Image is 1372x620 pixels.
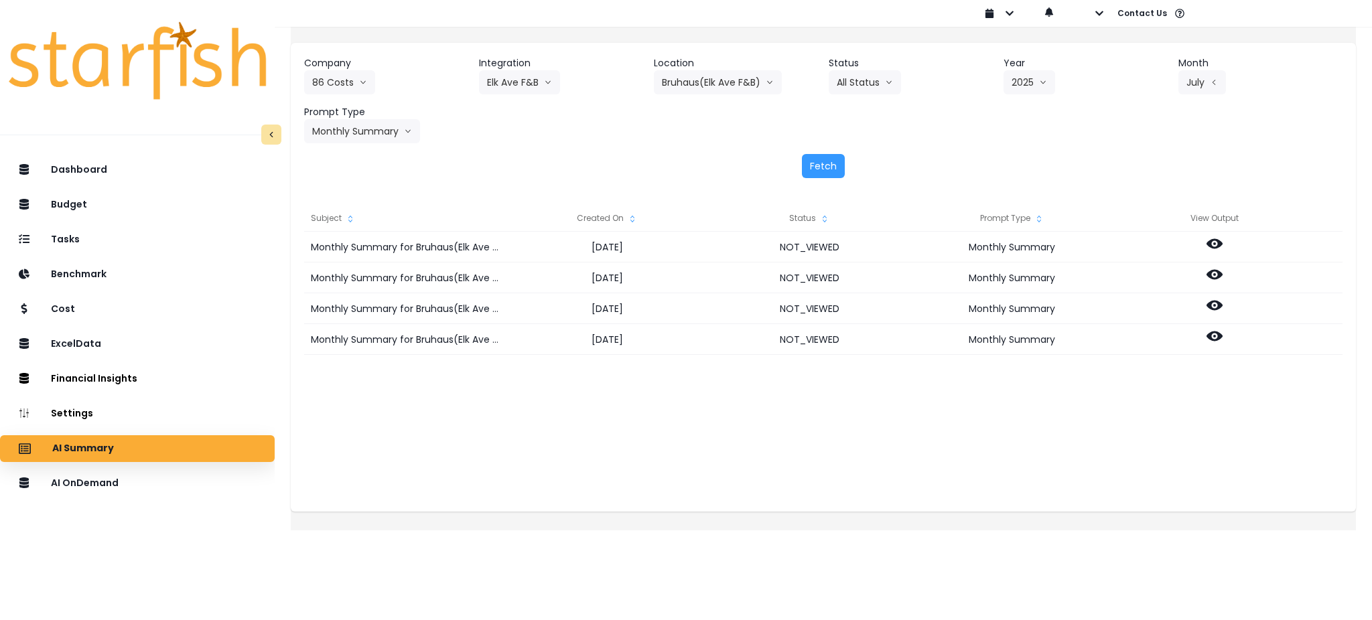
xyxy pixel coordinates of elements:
button: Elk Ave F&Barrow down line [479,70,560,94]
div: [DATE] [506,262,709,293]
button: Monthly Summaryarrow down line [304,119,420,143]
p: Cost [51,303,75,315]
svg: arrow down line [766,76,774,89]
svg: sort [819,214,830,224]
div: NOT_VIEWED [709,293,911,324]
div: Monthly Summary [911,262,1113,293]
svg: arrow left line [1210,76,1218,89]
div: Monthly Summary [911,324,1113,355]
svg: arrow down line [359,76,367,89]
svg: arrow down line [1039,76,1047,89]
header: Prompt Type [304,105,468,119]
p: Dashboard [51,164,107,175]
button: All Statusarrow down line [829,70,901,94]
svg: sort [1034,214,1044,224]
svg: sort [345,214,356,224]
svg: arrow down line [544,76,552,89]
div: NOT_VIEWED [709,232,911,262]
svg: sort [627,214,638,224]
p: Budget [51,199,87,210]
div: Monthly Summary for Bruhaus(Elk Ave F&B) for [DATE] [304,262,506,293]
header: Location [654,56,818,70]
header: Month [1178,56,1343,70]
div: Prompt Type [911,205,1113,232]
div: [DATE] [506,293,709,324]
div: View Output [1113,205,1316,232]
button: Bruhaus(Elk Ave F&B)arrow down line [654,70,782,94]
p: Tasks [51,234,80,245]
p: Benchmark [51,268,107,280]
svg: arrow down line [885,76,893,89]
p: AI OnDemand [51,477,119,489]
button: Fetch [802,154,845,178]
div: Monthly Summary for Bruhaus(Elk Ave F&B) for [DATE] [304,293,506,324]
button: 86 Costsarrow down line [304,70,375,94]
div: Monthly Summary [911,293,1113,324]
div: [DATE] [506,232,709,262]
div: Monthly Summary [911,232,1113,262]
header: Integration [479,56,643,70]
button: 2025arrow down line [1004,70,1055,94]
header: Year [1004,56,1168,70]
header: Status [829,56,993,70]
header: Company [304,56,468,70]
svg: arrow down line [404,125,412,138]
p: AI Summary [52,443,114,455]
p: ExcelData [51,338,101,350]
div: [DATE] [506,324,709,355]
button: Julyarrow left line [1178,70,1226,94]
div: NOT_VIEWED [709,324,911,355]
div: Monthly Summary for Bruhaus(Elk Ave F&B) for [DATE] [304,324,506,355]
div: NOT_VIEWED [709,262,911,293]
div: Subject [304,205,506,232]
div: Monthly Summary for Bruhaus(Elk Ave F&B) for [DATE] [304,232,506,262]
div: Status [709,205,911,232]
div: Created On [506,205,709,232]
